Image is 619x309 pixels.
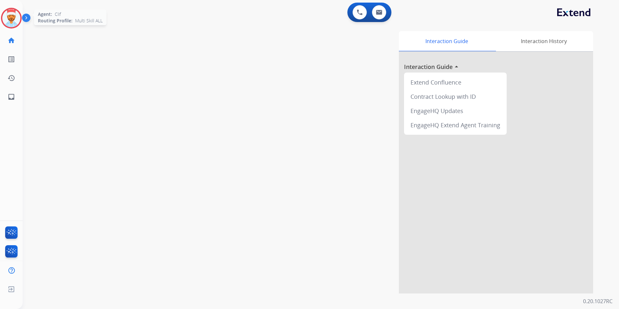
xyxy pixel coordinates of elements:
[399,31,494,51] div: Interaction Guide
[75,17,103,24] span: Multi Skill ALL
[2,9,20,27] img: avatar
[7,93,15,101] mat-icon: inbox
[7,74,15,82] mat-icon: history
[407,75,504,89] div: Extend Confluence
[583,297,613,305] p: 0.20.1027RC
[38,11,52,17] span: Agent:
[494,31,593,51] div: Interaction History
[38,17,73,24] span: Routing Profile:
[7,55,15,63] mat-icon: list_alt
[55,11,61,17] span: Clif
[407,89,504,104] div: Contract Lookup with ID
[7,37,15,44] mat-icon: home
[407,104,504,118] div: EngageHQ Updates
[407,118,504,132] div: EngageHQ Extend Agent Training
